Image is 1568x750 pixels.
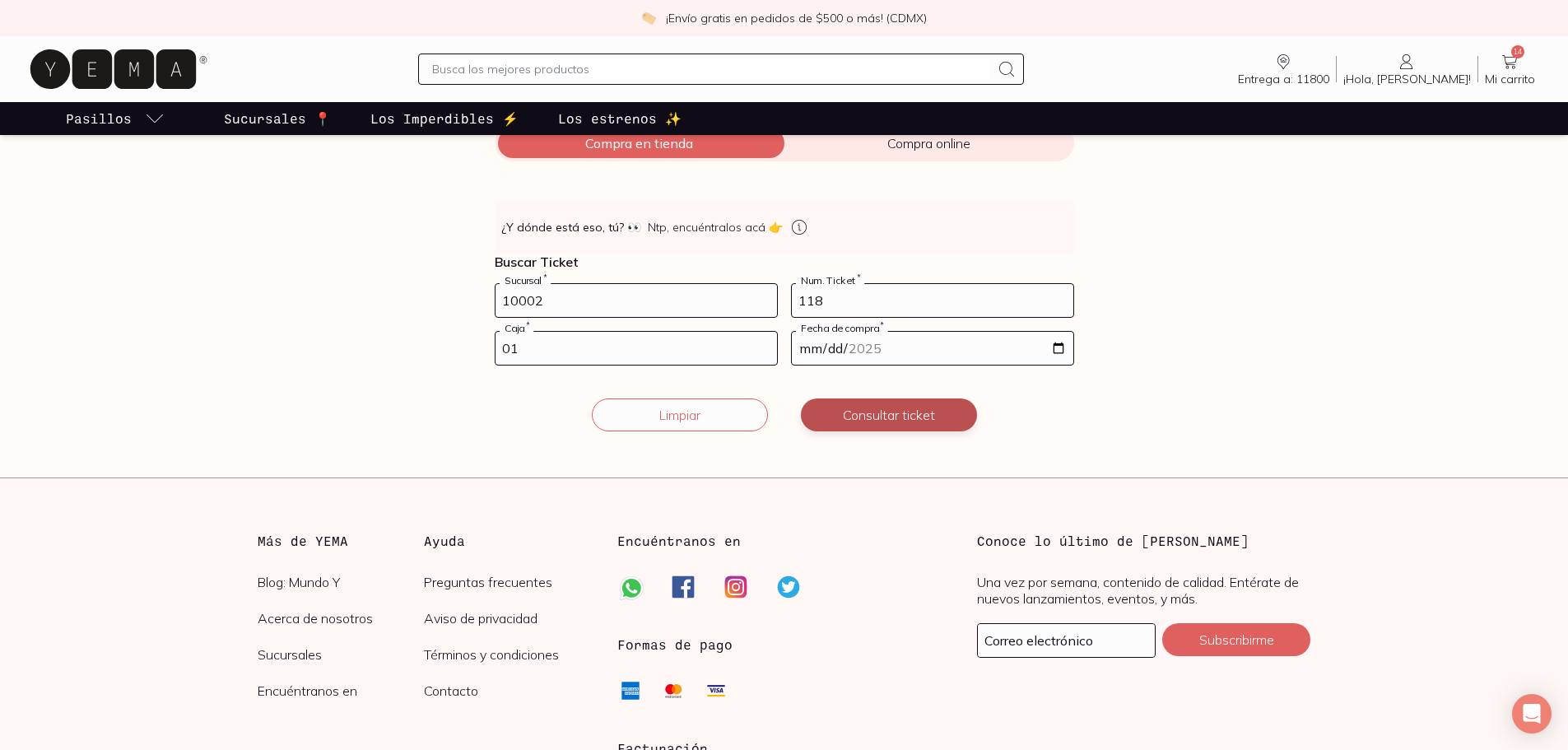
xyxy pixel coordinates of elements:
[1337,52,1477,86] a: ¡Hola, [PERSON_NAME]!
[666,10,927,26] p: ¡Envío gratis en pedidos de $500 o más! (CDMX)
[258,682,425,699] a: Encuéntranos en
[1485,72,1535,86] span: Mi carrito
[221,102,334,135] a: Sucursales 📍
[1511,45,1524,58] span: 14
[500,274,551,286] label: Sucursal
[63,102,168,135] a: pasillo-todos-link
[555,102,685,135] a: Los estrenos ✨
[1162,623,1310,656] button: Subscribirme
[801,398,977,431] button: Consultar ticket
[592,398,768,431] button: Limpiar
[424,610,591,627] a: Aviso de privacidad
[424,646,591,663] a: Términos y condiciones
[648,219,783,235] span: Ntp, encuéntralos acá 👉
[796,274,864,286] label: Num. Ticket
[558,109,682,128] p: Los estrenos ✨
[258,646,425,663] a: Sucursales
[424,682,591,699] a: Contacto
[1478,52,1542,86] a: 14Mi carrito
[1231,52,1336,86] a: Entrega a: 11800
[424,531,591,551] h3: Ayuda
[500,322,533,334] label: Caja
[796,322,888,334] label: Fecha de compra
[784,135,1074,151] span: Compra online
[792,332,1073,365] input: 14-05-2023
[432,59,990,79] input: Busca los mejores productos
[496,284,777,317] input: 728
[501,219,641,235] strong: ¿Y dónde está eso, tú?
[627,219,641,235] span: 👀
[258,531,425,551] h3: Más de YEMA
[66,109,132,128] p: Pasillos
[424,574,591,590] a: Preguntas frecuentes
[617,531,741,551] h3: Encuéntranos en
[617,635,733,655] h3: Formas de pago
[1512,694,1552,734] div: Open Intercom Messenger
[978,624,1155,657] input: mimail@gmail.com
[258,610,425,627] a: Acerca de nosotros
[367,102,522,135] a: Los Imperdibles ⚡️
[495,254,1074,270] p: Buscar Ticket
[1238,72,1329,86] span: Entrega a: 11800
[370,109,519,128] p: Los Imperdibles ⚡️
[1343,72,1471,86] span: ¡Hola, [PERSON_NAME]!
[496,332,777,365] input: 03
[258,574,425,590] a: Blog: Mundo Y
[641,11,656,26] img: check
[977,574,1310,607] p: Una vez por semana, contenido de calidad. Entérate de nuevos lanzamientos, eventos, y más.
[224,109,331,128] p: Sucursales 📍
[977,531,1310,551] h3: Conoce lo último de [PERSON_NAME]
[792,284,1073,317] input: 123
[495,135,784,151] span: Compra en tienda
